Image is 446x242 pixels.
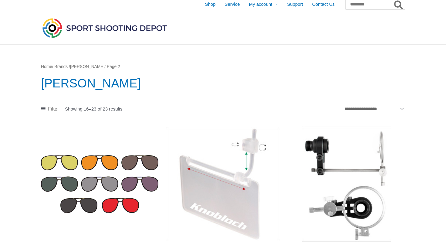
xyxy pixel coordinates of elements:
a: [PERSON_NAME] [70,64,104,69]
a: Home [41,64,52,69]
select: Shop order [342,104,405,114]
h1: [PERSON_NAME] [41,75,405,92]
p: Showing 16–23 of 23 results [65,107,122,111]
a: Filter [41,104,59,114]
nav: Breadcrumb [41,63,405,71]
span: Filter [48,104,59,114]
img: Sport Shooting Depot [41,17,168,39]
